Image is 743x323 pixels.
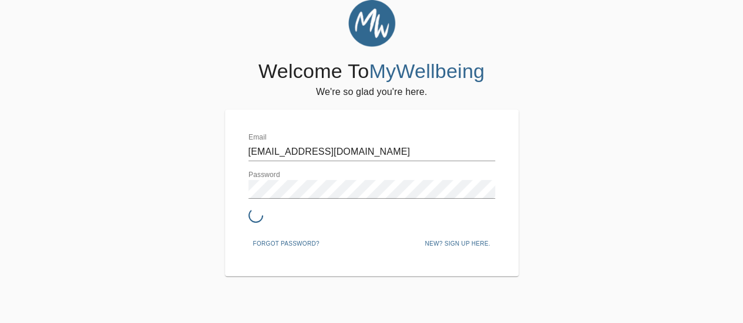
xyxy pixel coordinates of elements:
[248,235,324,253] button: Forgot password?
[248,238,324,247] a: Forgot password?
[369,60,485,82] span: MyWellbeing
[253,239,320,249] span: Forgot password?
[425,239,490,249] span: New? Sign up here.
[258,59,485,84] h4: Welcome To
[248,172,280,179] label: Password
[248,134,267,141] label: Email
[420,235,495,253] button: New? Sign up here.
[316,84,427,100] h6: We're so glad you're here.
